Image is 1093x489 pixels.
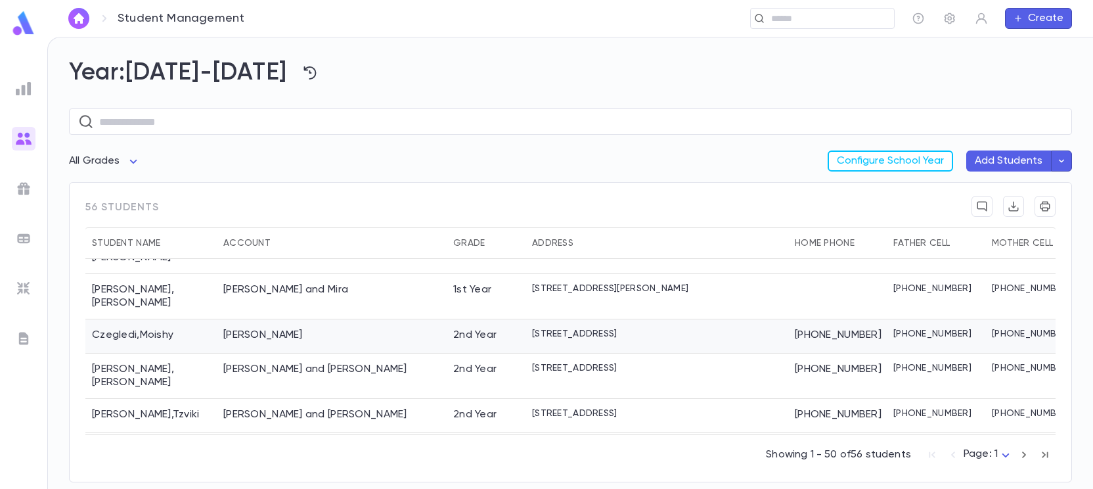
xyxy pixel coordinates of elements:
[85,433,217,467] div: [PERSON_NAME] , Yitzy
[532,329,617,339] p: [STREET_ADDRESS]
[893,283,971,294] p: [PHONE_NUMBER]
[223,329,303,342] div: Czegledi, Shmuel
[16,281,32,296] img: imports_grey.530a8a0e642e233f2baf0ef88e8c9fcb.svg
[795,227,855,259] div: Home Phone
[85,274,217,319] div: [PERSON_NAME] , [PERSON_NAME]
[532,408,617,419] p: [STREET_ADDRESS]
[85,227,217,259] div: Student Name
[788,433,887,467] div: [PHONE_NUMBER]
[788,354,887,399] div: [PHONE_NUMBER]
[453,408,497,421] div: 2nd Year
[16,131,32,147] img: students_gradient.3b4df2a2b995ef5086a14d9e1675a5ee.svg
[69,58,1072,87] h2: Year: [DATE]-[DATE]
[992,329,1070,339] p: [PHONE_NUMBER]
[16,231,32,246] img: batches_grey.339ca447c9d9533ef1741baa751efc33.svg
[453,227,485,259] div: Grade
[893,363,971,373] p: [PHONE_NUMBER]
[887,227,985,259] div: Father Cell
[453,363,497,376] div: 2nd Year
[966,151,1051,172] button: Add Students
[69,149,141,174] div: All Grades
[964,444,1014,465] div: Page: 1
[828,151,953,172] button: Configure School Year
[992,283,1070,294] p: [PHONE_NUMBER]
[992,227,1053,259] div: Mother Cell
[532,283,688,294] p: [STREET_ADDRESS][PERSON_NAME]
[223,227,271,259] div: Account
[766,448,911,461] p: Showing 1 - 50 of 56 students
[223,363,407,376] div: Einhorn, Mark and Tami
[532,363,617,373] p: [STREET_ADDRESS]
[118,11,244,26] p: Student Management
[16,81,32,97] img: reports_grey.c525e4749d1bce6a11f5fe2a8de1b229.svg
[788,319,887,354] div: [PHONE_NUMBER]
[447,227,525,259] div: Grade
[893,329,971,339] p: [PHONE_NUMBER]
[11,11,37,36] img: logo
[788,227,887,259] div: Home Phone
[223,283,348,296] div: Cooper, Gedaliah and Mira
[788,399,887,433] div: [PHONE_NUMBER]
[92,227,160,259] div: Student Name
[71,13,87,24] img: home_white.a664292cf8c1dea59945f0da9f25487c.svg
[85,319,217,354] div: Czegledi , Moishy
[992,363,1070,373] p: [PHONE_NUMBER]
[85,196,159,227] span: 56 students
[893,408,971,419] p: [PHONE_NUMBER]
[223,408,407,421] div: Eisenbach, Abie and Chani
[85,399,217,433] div: [PERSON_NAME] , Tzviki
[992,408,1070,419] p: [PHONE_NUMBER]
[217,227,447,259] div: Account
[985,227,1084,259] div: Mother Cell
[16,331,32,346] img: letters_grey.7941b92b52307dd3b8a917253454ce1c.svg
[85,354,217,399] div: [PERSON_NAME] , [PERSON_NAME]
[69,156,120,166] span: All Grades
[16,181,32,197] img: campaigns_grey.99e729a5f7ee94e3726e6486bddda8f1.svg
[453,283,491,296] div: 1st Year
[893,227,950,259] div: Father Cell
[453,329,497,342] div: 2nd Year
[525,227,788,259] div: Address
[1005,8,1072,29] button: Create
[964,449,998,459] span: Page: 1
[532,227,573,259] div: Address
